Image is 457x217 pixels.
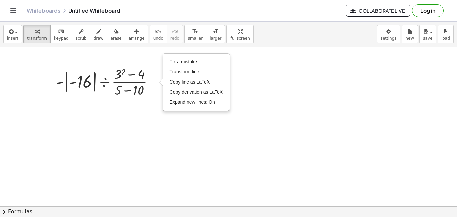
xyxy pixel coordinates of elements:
[381,36,397,41] span: settings
[346,5,410,17] button: Collaborate Live
[170,79,210,85] span: Copy line as LaTeX
[226,25,253,43] button: fullscreen
[167,25,183,43] button: redoredo
[58,28,64,36] i: keyboard
[23,25,51,43] button: transform
[125,25,148,43] button: arrange
[7,36,18,41] span: insert
[192,28,198,36] i: format_size
[412,4,444,17] button: Log in
[438,25,454,43] button: load
[8,5,19,16] button: Toggle navigation
[153,36,163,41] span: undo
[107,25,125,43] button: erase
[230,36,250,41] span: fullscreen
[76,36,87,41] span: scrub
[170,36,179,41] span: redo
[423,36,432,41] span: save
[110,36,121,41] span: erase
[54,36,69,41] span: keypad
[206,25,225,43] button: format_sizelarger
[50,25,72,43] button: keyboardkeypad
[27,7,60,14] a: Whiteboards
[402,25,418,43] button: new
[170,99,215,105] span: Expand new lines: On
[419,25,436,43] button: save
[184,25,206,43] button: format_sizesmaller
[129,36,145,41] span: arrange
[212,28,219,36] i: format_size
[377,25,400,43] button: settings
[155,28,161,36] i: undo
[94,36,104,41] span: draw
[172,28,178,36] i: redo
[170,69,199,74] span: Transform line
[441,36,450,41] span: load
[3,25,22,43] button: insert
[150,25,167,43] button: undoundo
[27,36,47,41] span: transform
[90,25,107,43] button: draw
[351,8,405,14] span: Collaborate Live
[405,36,414,41] span: new
[72,25,90,43] button: scrub
[170,59,197,64] span: Fix a mistake
[210,36,221,41] span: larger
[170,89,223,95] span: Copy derivation as LaTeX
[188,36,203,41] span: smaller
